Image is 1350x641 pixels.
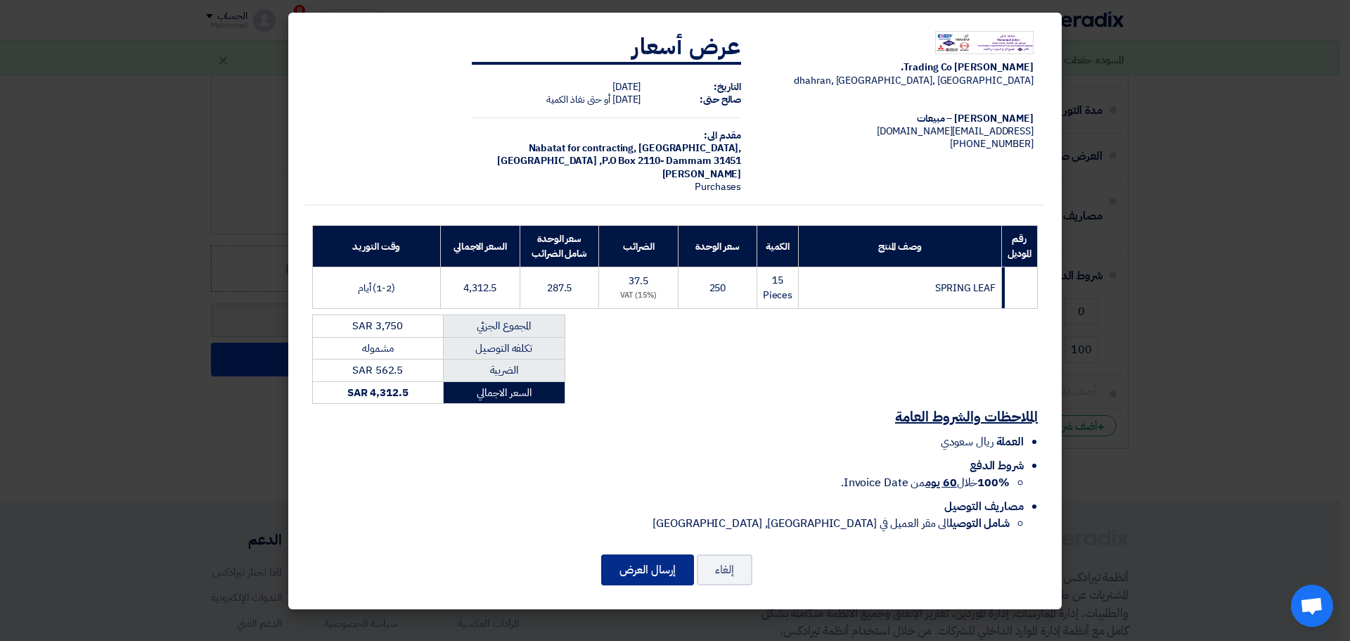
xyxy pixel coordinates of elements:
span: شروط الدفع [970,457,1024,474]
strong: شامل التوصيل [949,515,1010,532]
th: سعر الوحدة شامل الضرائب [520,226,599,267]
th: الكمية [757,226,798,267]
th: رقم الموديل [1001,226,1037,267]
th: وصف المنتج [799,226,1001,267]
td: المجموع الجزئي [443,315,565,338]
span: [DATE] [612,80,641,94]
span: مصاريف التوصيل [944,498,1024,515]
span: العملة [996,433,1024,450]
td: SAR 3,750 [313,315,444,338]
td: الضريبة [443,360,565,382]
span: ريال سعودي [941,433,994,450]
a: دردشة مفتوحة [1291,585,1333,627]
th: السعر الاجمالي [440,226,520,267]
span: أو حتى نفاذ الكمية [546,92,610,107]
u: 60 يوم [925,474,956,491]
th: سعر الوحدة [679,226,757,267]
span: [PHONE_NUMBER] [950,137,1034,151]
span: [DATE] [612,92,641,107]
span: SAR 562.5 [352,362,403,378]
span: مشموله [362,341,393,356]
span: 37.5 [629,274,648,288]
strong: صالح حتى: [700,92,741,107]
span: 250 [709,281,726,296]
div: [PERSON_NAME] – مبيعات [764,113,1034,125]
span: خلال من Invoice Date. [841,474,1010,491]
strong: عرض أسعار [632,30,741,63]
span: dhahran, [GEOGRAPHIC_DATA], [GEOGRAPHIC_DATA] [794,73,1034,88]
div: [PERSON_NAME] Trading Co. [764,61,1034,74]
th: الضرائب [599,226,679,267]
strong: 100% [977,474,1010,491]
th: وقت التوريد [313,226,441,267]
span: [GEOGRAPHIC_DATA], [GEOGRAPHIC_DATA] ,P.O Box 2110- Dammam 31451 [497,141,742,168]
span: 4,312.5 [463,281,496,296]
img: Company Logo [935,31,1034,55]
td: تكلفه التوصيل [443,337,565,360]
div: (15%) VAT [605,290,672,302]
u: الملاحظات والشروط العامة [895,406,1038,427]
span: 287.5 [547,281,572,296]
li: الى مقر العميل في [GEOGRAPHIC_DATA], [GEOGRAPHIC_DATA] [312,515,1010,532]
span: 15 Pieces [763,273,792,303]
button: إلغاء [697,554,752,585]
strong: التاريخ: [714,80,741,94]
span: Purchases [695,179,741,194]
button: إرسال العرض [601,554,694,585]
span: Nabatat for contracting, [529,141,637,156]
span: (1-2) أيام [358,281,395,296]
td: السعر الاجمالي [443,381,565,404]
strong: مقدم الى: [704,128,741,143]
span: SPRING LEAF [935,281,996,296]
span: [PERSON_NAME] [662,167,742,182]
span: [EMAIL_ADDRESS][DOMAIN_NAME] [877,124,1034,139]
strong: SAR 4,312.5 [347,385,409,400]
